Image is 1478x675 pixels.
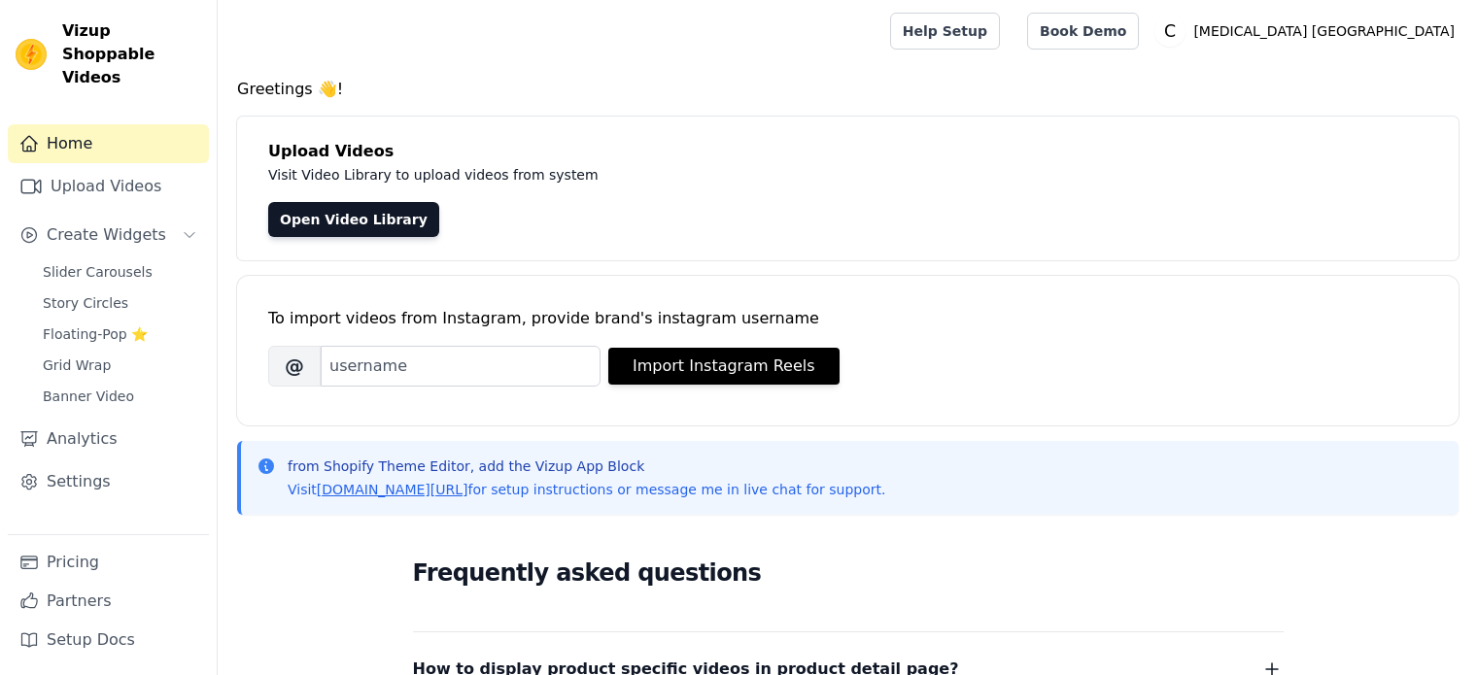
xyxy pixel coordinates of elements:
[8,216,209,254] button: Create Widgets
[288,456,885,476] p: from Shopify Theme Editor, add the Vizup App Block
[268,202,439,237] a: Open Video Library
[8,124,209,163] a: Home
[8,462,209,501] a: Settings
[268,346,321,387] span: @
[1164,21,1176,41] text: C
[43,355,111,375] span: Grid Wrap
[8,582,209,621] a: Partners
[890,13,1000,50] a: Help Setup
[268,140,1427,163] h4: Upload Videos
[43,262,153,282] span: Slider Carousels
[268,163,1139,186] p: Visit Video Library to upload videos from system
[43,324,148,344] span: Floating-Pop ⭐
[317,482,468,497] a: [DOMAIN_NAME][URL]
[31,289,209,317] a: Story Circles
[43,293,128,313] span: Story Circles
[237,78,1459,101] h4: Greetings 👋!
[43,387,134,406] span: Banner Video
[288,480,885,499] p: Visit for setup instructions or message me in live chat for support.
[16,39,47,70] img: Vizup
[31,352,209,379] a: Grid Wrap
[1186,14,1462,49] p: [MEDICAL_DATA] [GEOGRAPHIC_DATA]
[8,621,209,659] a: Setup Docs
[31,321,209,348] a: Floating-Pop ⭐
[31,383,209,410] a: Banner Video
[1154,14,1462,49] button: C [MEDICAL_DATA] [GEOGRAPHIC_DATA]
[268,307,1427,330] div: To import videos from Instagram, provide brand's instagram username
[8,167,209,206] a: Upload Videos
[62,19,201,89] span: Vizup Shoppable Videos
[608,348,840,385] button: Import Instagram Reels
[321,346,601,387] input: username
[1027,13,1139,50] a: Book Demo
[47,223,166,247] span: Create Widgets
[31,258,209,286] a: Slider Carousels
[8,543,209,582] a: Pricing
[413,554,1284,592] h2: Frequently asked questions
[8,420,209,458] a: Analytics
